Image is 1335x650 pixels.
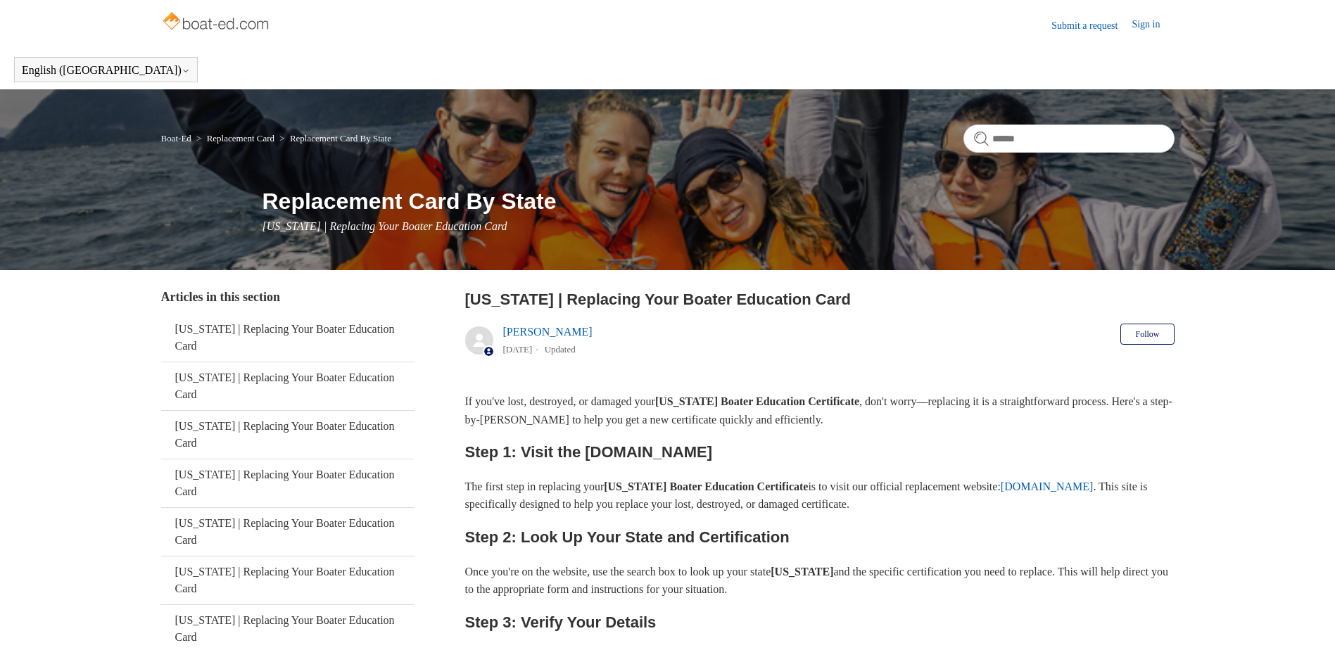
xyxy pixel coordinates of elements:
div: Live chat [1288,603,1324,639]
a: Submit a request [1051,18,1132,33]
a: Boat-Ed [161,133,191,144]
h2: Georgia | Replacing Your Boater Education Card [465,288,1175,311]
li: Updated [545,344,576,355]
strong: [US_STATE] [771,566,833,578]
strong: [US_STATE] Boater Education Certificate [604,480,808,492]
time: 05/22/2024, 09:40 [503,344,533,355]
h1: Replacement Card By State [262,184,1175,218]
span: [US_STATE] | Replacing Your Boater Education Card [262,220,507,232]
p: The first step in replacing your is to visit our official replacement website: . This site is spe... [465,478,1175,514]
a: [PERSON_NAME] [503,326,593,338]
a: [US_STATE] | Replacing Your Boater Education Card [161,411,415,459]
a: [US_STATE] | Replacing Your Boater Education Card [161,508,415,556]
h2: Step 1: Visit the [DOMAIN_NAME] [465,440,1175,464]
img: Boat-Ed Help Center home page [161,8,273,37]
h2: Step 3: Verify Your Details [465,610,1175,635]
p: Once you're on the website, use the search box to look up your state and the specific certificati... [465,563,1175,599]
a: [DOMAIN_NAME] [1001,480,1094,492]
li: Replacement Card By State [277,133,391,144]
li: Replacement Card [194,133,277,144]
a: [US_STATE] | Replacing Your Boater Education Card [161,459,415,507]
a: [US_STATE] | Replacing Your Boater Education Card [161,556,415,604]
a: Replacement Card By State [290,133,391,144]
p: If you've lost, destroyed, or damaged your , don't worry—replacing it is a straightforward proces... [465,393,1175,428]
li: Boat-Ed [161,133,194,144]
span: Articles in this section [161,290,280,304]
button: English ([GEOGRAPHIC_DATA]) [22,64,190,77]
button: Follow Article [1120,324,1174,345]
a: [US_STATE] | Replacing Your Boater Education Card [161,362,415,410]
input: Search [963,125,1175,153]
a: Sign in [1132,17,1174,34]
strong: [US_STATE] Boater Education Certificate [655,395,859,407]
a: Replacement Card [207,133,274,144]
h2: Step 2: Look Up Your State and Certification [465,525,1175,549]
a: [US_STATE] | Replacing Your Boater Education Card [161,314,415,362]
